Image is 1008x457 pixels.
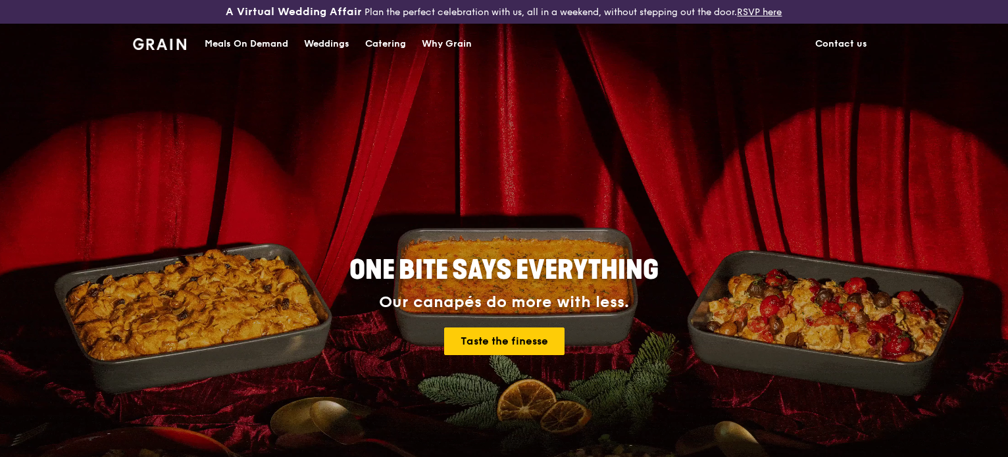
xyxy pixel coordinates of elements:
[133,23,186,62] a: GrainGrain
[414,24,480,64] a: Why Grain
[422,24,472,64] div: Why Grain
[267,293,741,312] div: Our canapés do more with less.
[365,24,406,64] div: Catering
[133,38,186,50] img: Grain
[444,327,565,355] a: Taste the finesse
[205,24,288,64] div: Meals On Demand
[296,24,357,64] a: Weddings
[168,5,840,18] div: Plan the perfect celebration with us, all in a weekend, without stepping out the door.
[357,24,414,64] a: Catering
[737,7,782,18] a: RSVP here
[349,254,659,286] span: ONE BITE SAYS EVERYTHING
[304,24,349,64] div: Weddings
[226,5,362,18] h3: A Virtual Wedding Affair
[807,24,875,64] a: Contact us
